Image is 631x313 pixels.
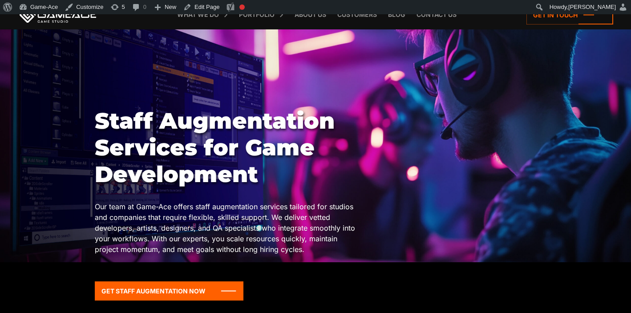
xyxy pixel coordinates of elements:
span: [PERSON_NAME] [568,4,616,10]
div: Focus keyphrase not set [239,4,245,10]
h1: Staff Augmentation Services for Game Development [95,108,360,188]
a: Get in touch [526,5,613,24]
a: Get Staff Augmentation Now [95,281,243,301]
p: Our team at Game-Ace offers staff augmentation services tailored for studios and companies that r... [95,201,360,255]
